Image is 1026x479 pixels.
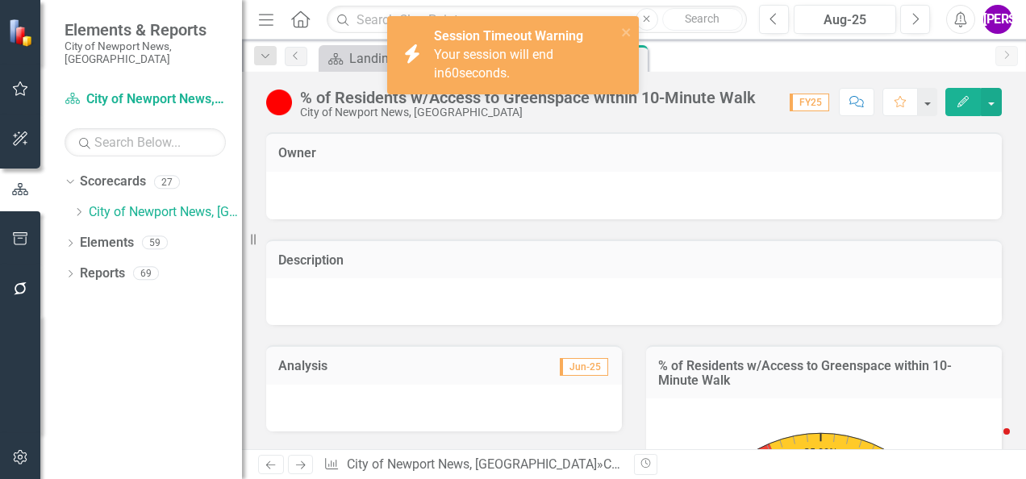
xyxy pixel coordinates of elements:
span: Elements & Reports [65,20,226,40]
img: ClearPoint Strategy [8,19,36,47]
input: Search Below... [65,128,226,156]
div: 59 [142,236,168,250]
span: Your session will end in seconds. [434,47,553,81]
text: 35.00% [804,445,838,460]
div: 27 [154,175,180,189]
span: FY25 [790,94,829,111]
span: Search [685,12,719,25]
h3: Owner [278,146,990,160]
small: City of Newport News, [GEOGRAPHIC_DATA] [65,40,226,66]
button: close [621,23,632,41]
a: City of Newport News, [GEOGRAPHIC_DATA] [347,456,597,472]
a: Landing Page [323,48,456,69]
a: City of Newport News, [GEOGRAPHIC_DATA] [89,203,242,222]
h3: % of Residents w/Access to Greenspace within 10-Minute Walk [658,359,990,387]
button: [PERSON_NAME] [983,5,1012,34]
div: Aug-25 [799,10,890,30]
div: 69 [133,267,159,281]
div: » » [323,456,622,474]
iframe: Intercom live chat [971,424,1010,463]
a: City of Newport News, [GEOGRAPHIC_DATA] [65,90,226,109]
h3: Description [278,253,990,268]
div: % of Residents w/Access to Greenspace within 10-Minute Walk [300,89,756,106]
a: City KPIs [603,456,654,472]
h3: Analysis [278,359,443,373]
strong: Session Timeout Warning [434,28,583,44]
a: Elements [80,234,134,252]
button: Aug-25 [794,5,896,34]
img: Below Target [266,90,292,115]
a: Reports [80,264,125,283]
div: Landing Page [349,48,456,69]
button: Search [662,8,743,31]
input: Search ClearPoint... [327,6,747,34]
span: 60 [444,65,459,81]
div: City of Newport News, [GEOGRAPHIC_DATA] [300,106,756,119]
a: Scorecards [80,173,146,191]
span: Jun-25 [560,358,608,376]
